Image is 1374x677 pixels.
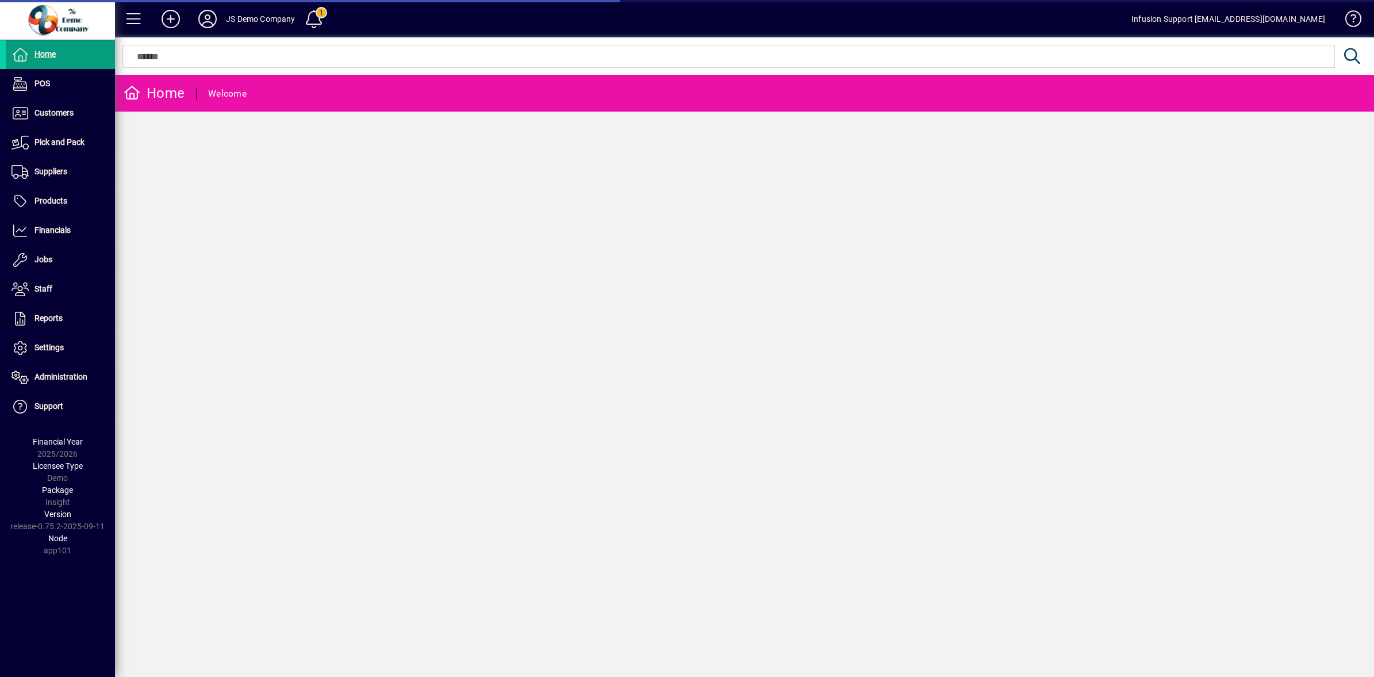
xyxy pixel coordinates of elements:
[34,313,63,323] span: Reports
[33,437,83,446] span: Financial Year
[34,108,74,117] span: Customers
[34,372,87,381] span: Administration
[34,343,64,352] span: Settings
[6,363,115,392] a: Administration
[34,196,67,205] span: Products
[48,534,67,543] span: Node
[6,158,115,186] a: Suppliers
[6,275,115,304] a: Staff
[34,284,52,293] span: Staff
[208,85,247,103] div: Welcome
[152,9,189,29] button: Add
[6,216,115,245] a: Financials
[34,137,85,147] span: Pick and Pack
[6,334,115,362] a: Settings
[34,401,63,411] span: Support
[6,128,115,157] a: Pick and Pack
[33,461,83,471] span: Licensee Type
[6,246,115,274] a: Jobs
[124,84,185,102] div: Home
[44,510,71,519] span: Version
[34,49,56,59] span: Home
[1337,2,1360,40] a: Knowledge Base
[34,79,50,88] span: POS
[34,255,52,264] span: Jobs
[226,10,295,28] div: JS Demo Company
[6,187,115,216] a: Products
[34,225,71,235] span: Financials
[6,392,115,421] a: Support
[34,167,67,176] span: Suppliers
[1131,10,1325,28] div: Infusion Support [EMAIL_ADDRESS][DOMAIN_NAME]
[6,304,115,333] a: Reports
[42,485,73,495] span: Package
[6,70,115,98] a: POS
[6,99,115,128] a: Customers
[189,9,226,29] button: Profile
